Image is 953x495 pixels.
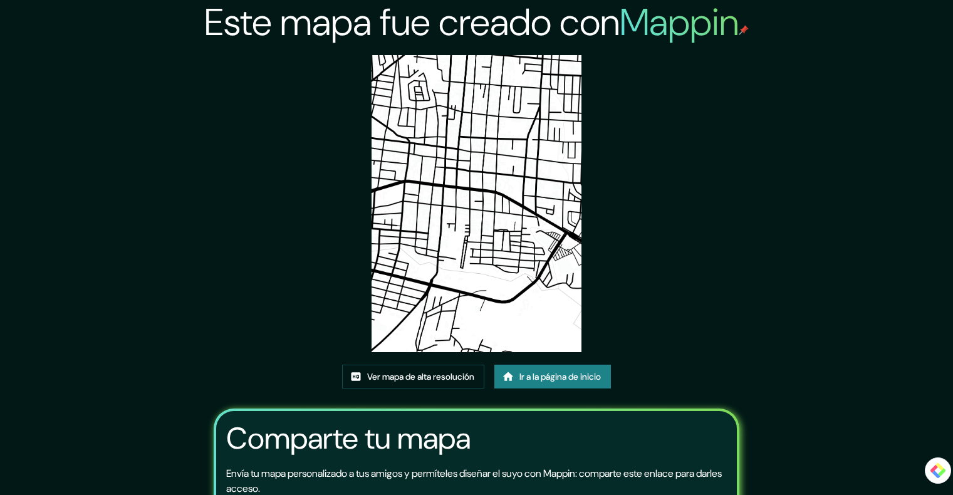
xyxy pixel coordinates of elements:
[372,55,581,352] img: created-map
[739,25,749,35] img: pin de mapeo
[226,419,471,458] font: Comparte tu mapa
[519,371,601,382] font: Ir a la página de inicio
[841,446,939,481] iframe: Lanzador de widgets de ayuda
[367,371,474,382] font: Ver mapa de alta resolución
[342,365,484,388] a: Ver mapa de alta resolución
[494,365,611,388] a: Ir a la página de inicio
[226,467,722,495] font: Envía tu mapa personalizado a tus amigos y permíteles diseñar el suyo con Mappin: comparte este e...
